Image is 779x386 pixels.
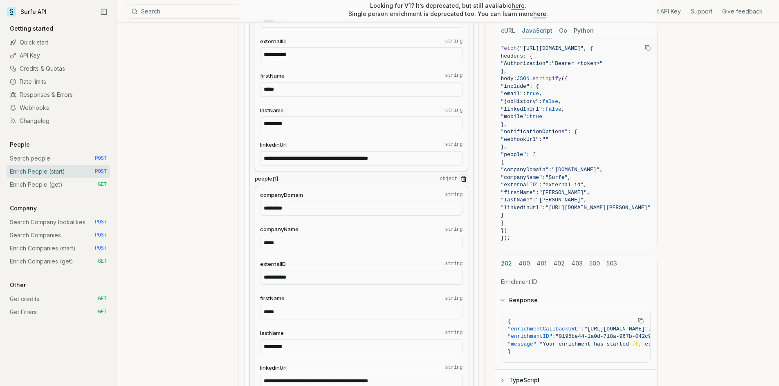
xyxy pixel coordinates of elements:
[501,212,504,218] span: }
[445,364,462,371] code: string
[7,292,110,306] a: Get credits GET
[95,219,107,225] span: POST
[606,256,617,271] button: 503
[445,226,462,233] code: string
[348,2,548,18] p: Looking for V1? It’s deprecated, but still available . Single person enrichment is deprecated too...
[260,260,286,268] span: externalID
[533,197,536,203] span: :
[561,76,568,82] span: ({
[7,101,110,114] a: Webhooks
[260,329,284,337] span: lastName
[561,106,565,112] span: ,
[587,190,590,196] span: ,
[260,72,285,80] span: firstName
[260,364,287,372] span: linkedinUrl
[584,182,587,188] span: ,
[584,326,648,332] span: "[URL][DOMAIN_NAME]"
[512,2,525,9] a: here
[501,228,507,234] span: })
[533,10,546,17] a: here
[7,88,110,101] a: Responses & Errors
[508,326,581,332] span: "enrichmentCallbackURL"
[571,256,583,271] button: 403
[445,107,462,114] code: string
[536,190,539,196] span: :
[553,256,565,271] button: 402
[549,167,552,173] span: :
[501,197,533,203] span: "lastName"
[501,205,542,211] span: "linkedinUrl"
[494,290,657,311] button: Response
[526,152,536,158] span: : [
[494,311,657,369] div: Response
[546,106,561,112] span: false
[520,45,584,51] span: "[URL][DOMAIN_NAME]"
[537,256,547,271] button: 401
[508,348,511,355] span: }
[552,60,603,67] span: "Bearer <token>"
[95,232,107,239] span: POST
[508,341,537,347] span: "message"
[98,296,107,302] span: GET
[501,278,651,286] p: Enrichment ID
[501,76,517,82] span: body:
[445,330,462,336] code: string
[549,60,552,67] span: :
[539,190,587,196] span: "[PERSON_NAME]"
[7,141,33,149] p: People
[501,60,549,67] span: "Authorization"
[559,23,567,38] button: Go
[459,174,468,183] button: Remove Item
[501,159,504,165] span: {
[255,175,278,183] span: people[1]
[501,98,539,105] span: "jobHistory"
[98,6,110,18] button: Collapse Sidebar
[536,197,584,203] span: "[PERSON_NAME]"
[581,326,584,332] span: :
[7,152,110,165] a: Search people POST
[539,136,542,143] span: :
[501,136,539,143] span: "webhookUrl"
[445,38,462,45] code: string
[445,261,462,267] code: string
[445,295,462,302] code: string
[584,197,587,203] span: ,
[260,141,287,149] span: linkedinUrl
[648,326,651,332] span: ,
[501,83,530,89] span: "include"
[542,205,546,211] span: :
[501,256,512,271] button: 202
[7,6,47,18] a: Surfe API
[7,62,110,75] a: Credits & Quotas
[508,333,552,339] span: "enrichmentID"
[7,204,40,212] p: Company
[95,245,107,252] span: POST
[552,333,556,339] span: :
[7,178,110,191] a: Enrich People (get) GET
[501,68,507,74] span: },
[508,318,511,324] span: {
[501,23,515,38] button: cURL
[98,181,107,188] span: GET
[260,38,286,45] span: externalID
[501,91,523,97] span: "email"
[530,76,533,82] span: .
[568,129,577,135] span: : {
[526,114,530,120] span: :
[7,114,110,127] a: Changelog
[501,190,536,196] span: "firstName"
[501,174,542,181] span: "companyName"
[523,91,526,97] span: :
[7,229,110,242] a: Search Companies POST
[7,165,110,178] a: Enrich People (start) POST
[501,53,533,59] span: headers: {
[519,256,530,271] button: 400
[539,98,542,105] span: :
[7,306,110,319] a: Get Filters GET
[552,167,599,173] span: "[DOMAIN_NAME]"
[501,220,504,226] span: ]
[522,23,552,38] button: JavaScript
[530,83,539,89] span: : {
[7,242,110,255] a: Enrich Companies (start) POST
[260,295,285,302] span: firstName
